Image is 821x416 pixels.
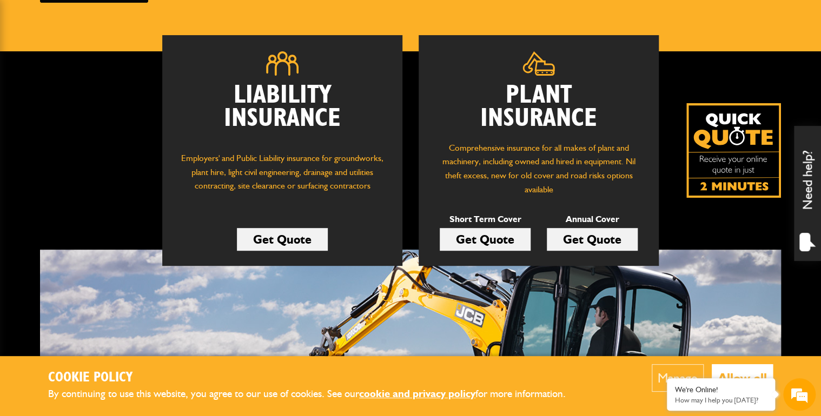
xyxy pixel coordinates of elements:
[435,84,643,130] h2: Plant Insurance
[547,212,638,226] p: Annual Cover
[178,151,386,203] p: Employers' and Public Liability insurance for groundworks, plant hire, light civil engineering, d...
[712,364,773,392] button: Allow all
[440,228,531,251] a: Get Quote
[675,396,767,404] p: How may I help you today?
[675,385,767,394] div: We're Online!
[440,212,531,226] p: Short Term Cover
[237,228,328,251] a: Get Quote
[686,103,781,198] a: Get your insurance quote isn just 2-minutes
[652,364,704,392] button: Manage
[794,126,821,261] div: Need help?
[48,386,584,402] p: By continuing to use this website, you agree to our use of cookies. See our for more information.
[48,370,584,386] h2: Cookie Policy
[547,228,638,251] a: Get Quote
[435,141,643,196] p: Comprehensive insurance for all makes of plant and machinery, including owned and hired in equipm...
[686,103,781,198] img: Quick Quote
[178,84,386,141] h2: Liability Insurance
[359,387,475,400] a: cookie and privacy policy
